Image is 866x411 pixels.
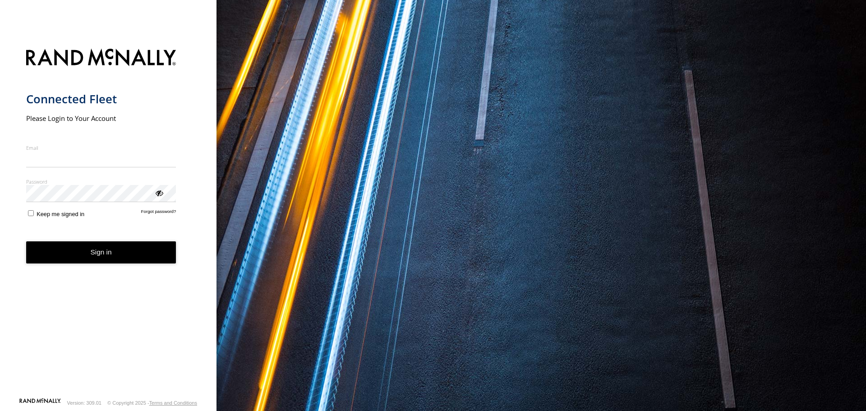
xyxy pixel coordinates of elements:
h2: Please Login to Your Account [26,114,176,123]
div: ViewPassword [154,188,163,197]
input: Keep me signed in [28,210,34,216]
label: Email [26,144,176,151]
a: Forgot password? [141,209,176,217]
a: Visit our Website [19,398,61,407]
label: Password [26,178,176,185]
div: Version: 309.01 [67,400,101,406]
form: main [26,43,191,397]
div: © Copyright 2025 - [107,400,197,406]
img: Rand McNally [26,47,176,70]
span: Keep me signed in [37,211,84,217]
a: Terms and Conditions [149,400,197,406]
button: Sign in [26,241,176,263]
h1: Connected Fleet [26,92,176,106]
